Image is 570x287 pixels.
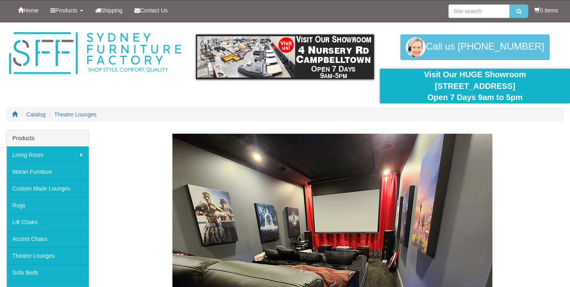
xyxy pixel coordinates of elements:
[448,4,510,18] input: Site search
[6,214,89,231] a: Lift Chairs
[6,180,89,197] a: Custom Made Lounges
[128,0,174,20] a: Contact Us
[6,231,89,247] a: Accent Chairs
[24,7,38,14] span: Home
[12,0,44,20] a: Home
[89,0,129,20] a: Shipping
[6,163,89,180] a: Moran Furniture
[54,111,97,118] a: Theatre Lounges
[534,6,558,14] li: 0 items
[386,69,564,103] div: Visit Our HUGE Showroom [STREET_ADDRESS] Open 7 Days 9am to 5pm
[6,30,184,76] img: Sydney Furniture Factory
[6,247,89,264] a: Theatre Lounges
[26,111,46,118] a: Catalog
[6,197,89,214] a: Rugs
[196,34,374,79] img: showroom.gif
[101,7,123,14] span: Shipping
[44,0,89,20] a: Products
[6,264,89,281] a: Sofa Beds
[140,7,168,14] span: Contact Us
[55,7,77,14] span: Products
[6,147,89,163] a: Living Room
[6,130,89,147] div: Products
